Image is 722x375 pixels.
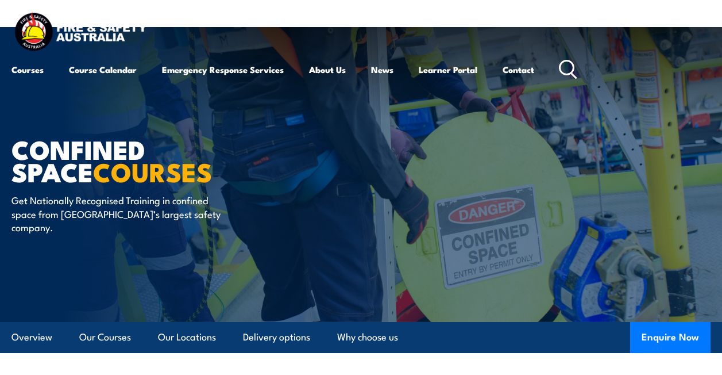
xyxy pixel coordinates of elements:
[162,56,284,83] a: Emergency Response Services
[503,56,534,83] a: Contact
[243,322,310,353] a: Delivery options
[309,56,346,83] a: About Us
[630,322,711,353] button: Enquire Now
[11,193,221,234] p: Get Nationally Recognised Training in confined space from [GEOGRAPHIC_DATA]’s largest safety comp...
[11,322,52,353] a: Overview
[158,322,216,353] a: Our Locations
[419,56,477,83] a: Learner Portal
[371,56,393,83] a: News
[337,322,398,353] a: Why choose us
[11,56,44,83] a: Courses
[79,322,131,353] a: Our Courses
[11,137,295,182] h1: Confined Space
[69,56,137,83] a: Course Calendar
[93,151,212,191] strong: COURSES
